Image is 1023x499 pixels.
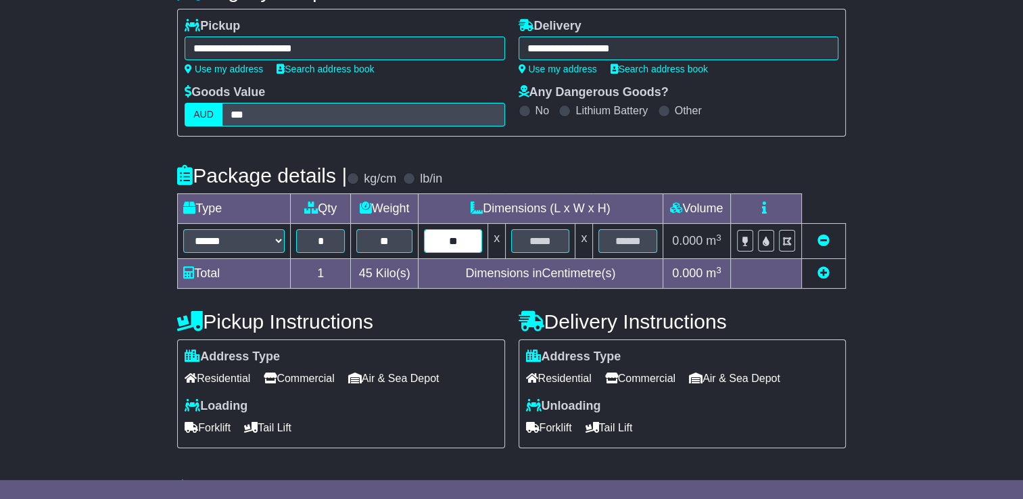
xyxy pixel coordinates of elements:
[526,399,601,414] label: Unloading
[177,164,347,187] h4: Package details |
[526,350,621,364] label: Address Type
[185,417,231,438] span: Forklift
[716,233,721,243] sup: 3
[605,368,675,389] span: Commercial
[575,224,593,259] td: x
[359,266,373,280] span: 45
[178,194,291,224] td: Type
[420,172,442,187] label: lb/in
[264,368,334,389] span: Commercial
[488,224,506,259] td: x
[706,234,721,247] span: m
[519,310,846,333] h4: Delivery Instructions
[351,194,419,224] td: Weight
[586,417,633,438] span: Tail Lift
[519,85,669,100] label: Any Dangerous Goods?
[663,194,730,224] td: Volume
[672,266,703,280] span: 0.000
[351,259,419,289] td: Kilo(s)
[185,399,247,414] label: Loading
[675,104,702,117] label: Other
[291,194,351,224] td: Qty
[185,103,222,126] label: AUD
[689,368,780,389] span: Air & Sea Depot
[526,417,572,438] span: Forklift
[519,19,581,34] label: Delivery
[519,64,597,74] a: Use my address
[178,259,291,289] td: Total
[277,64,374,74] a: Search address book
[364,172,396,187] label: kg/cm
[526,368,592,389] span: Residential
[185,64,263,74] a: Use my address
[611,64,708,74] a: Search address book
[716,265,721,275] sup: 3
[291,259,351,289] td: 1
[185,368,250,389] span: Residential
[817,234,830,247] a: Remove this item
[418,194,663,224] td: Dimensions (L x W x H)
[185,85,265,100] label: Goods Value
[348,368,439,389] span: Air & Sea Depot
[672,234,703,247] span: 0.000
[706,266,721,280] span: m
[817,266,830,280] a: Add new item
[575,104,648,117] label: Lithium Battery
[244,417,291,438] span: Tail Lift
[185,350,280,364] label: Address Type
[536,104,549,117] label: No
[418,259,663,289] td: Dimensions in Centimetre(s)
[177,310,504,333] h4: Pickup Instructions
[185,19,240,34] label: Pickup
